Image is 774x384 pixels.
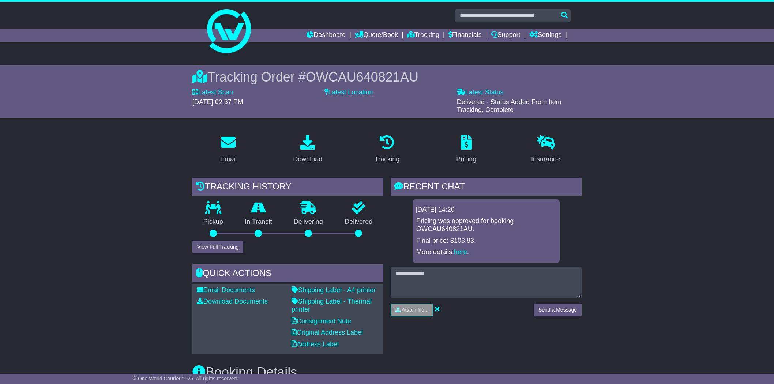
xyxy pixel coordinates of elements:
button: Send a Message [534,304,582,316]
div: Tracking Order # [192,69,582,85]
a: Pricing [451,132,481,167]
a: Download [288,132,327,167]
a: Dashboard [307,29,346,42]
p: Delivering [283,218,334,226]
a: Insurance [526,132,565,167]
p: Final price: $103.83. [416,237,556,245]
span: Delivered - Status Added From Item Tracking. Complete [457,98,561,114]
a: here [454,248,467,256]
h3: Booking Details [192,365,582,380]
button: View Full Tracking [192,241,243,253]
p: Pricing was approved for booking OWCAU640821AU. [416,217,556,233]
span: [DATE] 02:37 PM [192,98,243,106]
a: Tracking [370,132,404,167]
a: Email Documents [197,286,255,294]
div: Tracking [375,154,399,164]
a: Consignment Note [292,317,351,325]
div: Email [220,154,237,164]
a: Download Documents [197,298,268,305]
a: Shipping Label - A4 printer [292,286,376,294]
p: Pickup [192,218,234,226]
div: [DATE] 14:20 [416,206,557,214]
span: © One World Courier 2025. All rights reserved. [133,376,238,381]
a: Tracking [407,29,439,42]
span: OWCAU640821AU [306,69,418,84]
a: Email [215,132,241,167]
p: More details: . [416,248,556,256]
a: Quote/Book [355,29,398,42]
a: Support [491,29,521,42]
a: Address Label [292,340,339,348]
p: In Transit [234,218,283,226]
p: Delivered [334,218,384,226]
div: Tracking history [192,178,383,197]
a: Financials [448,29,482,42]
div: Quick Actions [192,264,383,284]
div: Pricing [456,154,476,164]
label: Latest Location [324,89,373,97]
div: Insurance [531,154,560,164]
a: Shipping Label - Thermal printer [292,298,372,313]
label: Latest Scan [192,89,233,97]
div: RECENT CHAT [391,178,582,197]
div: Download [293,154,322,164]
label: Latest Status [457,89,504,97]
a: Original Address Label [292,329,363,336]
a: Settings [529,29,561,42]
